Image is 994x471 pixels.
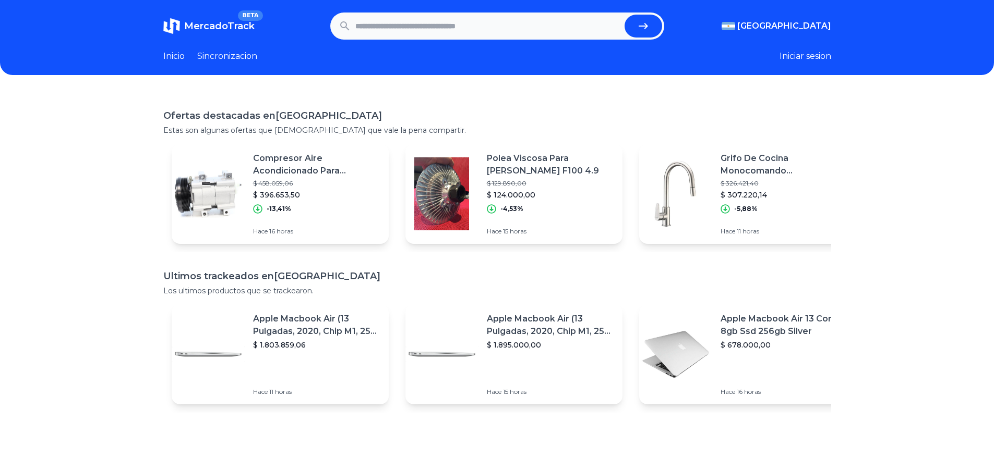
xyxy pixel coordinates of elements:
[163,125,831,135] p: Estas son algunas ofertas que [DEMOGRAPHIC_DATA] que vale la pena compartir.
[172,144,389,244] a: Featured imageCompresor Aire Acondicionado Para [PERSON_NAME] Ranger 3.0 3.0 Cs Xl$ 458.059,06$ 3...
[487,340,614,350] p: $ 1.895.000,00
[238,10,262,21] span: BETA
[253,388,380,396] p: Hace 11 horas
[405,157,478,230] img: Featured image
[253,179,380,188] p: $ 458.059,06
[722,20,831,32] button: [GEOGRAPHIC_DATA]
[500,205,523,213] p: -4,53%
[487,152,614,177] p: Polea Viscosa Para [PERSON_NAME] F100 4.9
[184,20,255,32] span: MercadoTrack
[172,318,245,391] img: Featured image
[253,313,380,338] p: Apple Macbook Air (13 Pulgadas, 2020, Chip M1, 256 Gb De Ssd, 8 Gb De Ram) - Plata
[639,304,856,404] a: Featured imageApple Macbook Air 13 Core I5 8gb Ssd 256gb Silver$ 678.000,00Hace 16 horas
[253,227,380,235] p: Hace 16 horas
[721,152,848,177] p: Grifo De Cocina Monocomando [PERSON_NAME] Vigo 30-132 Extensible Acero Inoxidable Acabado Pulido
[163,18,180,34] img: MercadoTrack
[253,340,380,350] p: $ 1.803.859,06
[163,108,831,123] h1: Ofertas destacadas en [GEOGRAPHIC_DATA]
[405,144,622,244] a: Featured imagePolea Viscosa Para [PERSON_NAME] F100 4.9$ 129.890,00$ 124.000,00-4,53%Hace 15 horas
[253,190,380,200] p: $ 396.653,50
[780,50,831,63] button: Iniciar sesion
[197,50,257,63] a: Sincronizacion
[487,227,614,235] p: Hace 15 horas
[721,313,848,338] p: Apple Macbook Air 13 Core I5 8gb Ssd 256gb Silver
[172,157,245,230] img: Featured image
[172,304,389,404] a: Featured imageApple Macbook Air (13 Pulgadas, 2020, Chip M1, 256 Gb De Ssd, 8 Gb De Ram) - Plata$...
[405,318,478,391] img: Featured image
[163,50,185,63] a: Inicio
[737,20,831,32] span: [GEOGRAPHIC_DATA]
[487,388,614,396] p: Hace 15 horas
[487,190,614,200] p: $ 124.000,00
[405,304,622,404] a: Featured imageApple Macbook Air (13 Pulgadas, 2020, Chip M1, 256 Gb De Ssd, 8 Gb De Ram) - Plata$...
[267,205,291,213] p: -13,41%
[721,179,848,188] p: $ 326.421,40
[639,318,712,391] img: Featured image
[721,388,848,396] p: Hace 16 horas
[163,286,831,296] p: Los ultimos productos que se trackearon.
[722,22,735,30] img: Argentina
[163,18,255,34] a: MercadoTrackBETA
[639,144,856,244] a: Featured imageGrifo De Cocina Monocomando [PERSON_NAME] Vigo 30-132 Extensible Acero Inoxidable A...
[487,179,614,188] p: $ 129.890,00
[721,340,848,350] p: $ 678.000,00
[487,313,614,338] p: Apple Macbook Air (13 Pulgadas, 2020, Chip M1, 256 Gb De Ssd, 8 Gb De Ram) - Plata
[721,227,848,235] p: Hace 11 horas
[253,152,380,177] p: Compresor Aire Acondicionado Para [PERSON_NAME] Ranger 3.0 3.0 Cs Xl
[163,269,831,283] h1: Ultimos trackeados en [GEOGRAPHIC_DATA]
[734,205,758,213] p: -5,88%
[639,157,712,230] img: Featured image
[721,190,848,200] p: $ 307.220,14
